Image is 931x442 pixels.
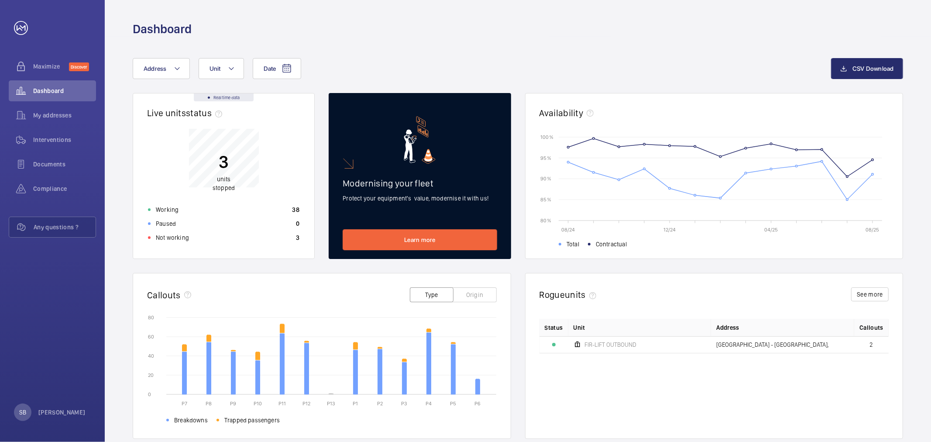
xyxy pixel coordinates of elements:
h2: Live units [147,107,226,118]
text: 08/25 [866,227,879,233]
a: Learn more [343,229,497,250]
p: 38 [292,205,300,214]
text: P13 [327,401,335,407]
p: Working [156,205,179,214]
span: Breakdowns [174,416,208,425]
text: P9 [230,401,237,407]
span: Maximize [33,62,69,71]
p: 0 [296,219,299,228]
span: My addresses [33,111,96,120]
button: Address [133,58,190,79]
button: Date [253,58,301,79]
span: Trapped passengers [224,416,280,425]
span: Compliance [33,184,96,193]
span: status [186,107,226,118]
text: P5 [450,401,457,407]
text: 85 % [540,197,551,203]
div: Real time data [194,93,254,101]
text: 95 % [540,155,551,161]
span: Address [144,65,167,72]
text: P7 [182,401,187,407]
button: CSV Download [831,58,903,79]
h1: Dashboard [133,21,192,37]
span: Unit [574,323,585,332]
p: Not working [156,233,189,242]
span: Any questions ? [34,223,96,231]
p: Paused [156,219,176,228]
text: 80 [148,314,154,321]
text: P6 [475,401,481,407]
text: P10 [254,401,262,407]
span: Date [264,65,276,72]
text: 60 [148,334,154,340]
text: P4 [426,401,432,407]
text: 80 % [540,217,551,223]
span: [GEOGRAPHIC_DATA] - [GEOGRAPHIC_DATA], [716,342,829,348]
span: Documents [33,160,96,169]
h2: Rogue [539,289,600,300]
text: 40 [148,353,154,359]
text: P3 [402,401,408,407]
span: Callouts [859,323,883,332]
span: CSV Download [852,65,894,72]
text: 08/24 [561,227,575,233]
h2: Modernising your fleet [343,178,497,189]
p: [PERSON_NAME] [38,408,86,417]
button: See more [851,287,889,301]
span: Address [716,323,739,332]
text: 04/25 [764,227,778,233]
text: 90 % [540,176,551,182]
h2: Callouts [147,290,181,300]
img: marketing-card.svg [404,116,436,164]
text: P12 [303,401,311,407]
p: 3 [213,151,235,173]
text: P1 [353,401,358,407]
span: 2 [870,342,873,348]
p: Status [545,323,563,332]
p: SB [19,408,26,417]
button: Origin [453,287,497,302]
span: Dashboard [33,86,96,95]
text: 100 % [540,134,553,140]
span: stopped [213,185,235,192]
span: FIR-LIFT OUTBOUND [585,342,637,348]
text: 12/24 [663,227,676,233]
text: P8 [206,401,212,407]
p: 3 [296,233,299,242]
h2: Availability [539,107,584,118]
span: Interventions [33,135,96,144]
text: P2 [377,401,383,407]
span: Total [567,240,579,249]
button: Unit [199,58,244,79]
text: 0 [148,391,151,397]
text: 20 [148,372,154,378]
span: Unit [210,65,221,72]
span: Discover [69,62,89,71]
span: Contractual [595,240,626,249]
button: Type [410,287,453,302]
text: P11 [278,401,286,407]
p: Protect your equipment's value, modernise it with us! [343,194,497,203]
span: units [565,289,600,300]
p: units [213,175,235,193]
